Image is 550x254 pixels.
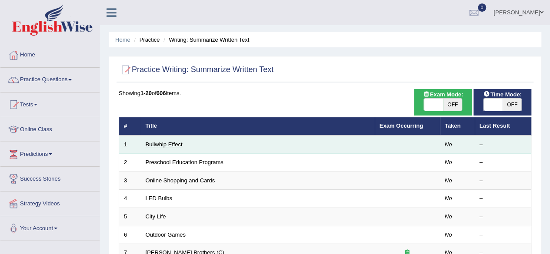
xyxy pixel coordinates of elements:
li: Practice [132,36,160,44]
em: No [445,231,452,238]
div: – [480,158,527,167]
li: Writing: Summarize Written Text [161,36,249,44]
a: Online Shopping and Cards [146,177,215,184]
span: OFF [503,99,522,111]
em: No [445,177,452,184]
span: OFF [443,99,462,111]
h2: Practice Writing: Summarize Written Text [119,63,273,76]
td: 4 [119,190,141,208]
th: # [119,117,141,135]
td: 5 [119,208,141,226]
div: – [480,213,527,221]
div: – [480,177,527,185]
a: Your Account [0,216,100,238]
a: Predictions [0,142,100,164]
th: Title [141,117,375,135]
a: Online Class [0,117,100,139]
div: – [480,141,527,149]
em: No [445,213,452,220]
a: Home [0,43,100,65]
th: Last Result [475,117,531,135]
span: Exam Mode: [420,90,467,99]
a: Exam Occurring [380,122,423,129]
td: 3 [119,172,141,190]
b: 1-20 [140,90,152,96]
a: Outdoor Games [146,231,186,238]
div: Showing of items. [119,89,531,97]
em: No [445,141,452,148]
b: 606 [157,90,166,96]
em: No [445,195,452,201]
a: Tests [0,92,100,114]
span: 0 [478,3,487,12]
em: No [445,159,452,165]
a: City Life [146,213,166,220]
div: – [480,195,527,203]
td: 2 [119,154,141,172]
span: Time Mode: [480,90,525,99]
th: Taken [440,117,475,135]
a: Strategy Videos [0,191,100,213]
a: Practice Questions [0,68,100,89]
div: Show exams occurring in exams [414,89,472,115]
a: Preschool Education Programs [146,159,223,165]
a: Success Stories [0,167,100,188]
a: LED Bulbs [146,195,172,201]
a: Bullwhip Effect [146,141,183,148]
td: 6 [119,226,141,244]
div: – [480,231,527,239]
a: Home [115,36,130,43]
td: 1 [119,135,141,154]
